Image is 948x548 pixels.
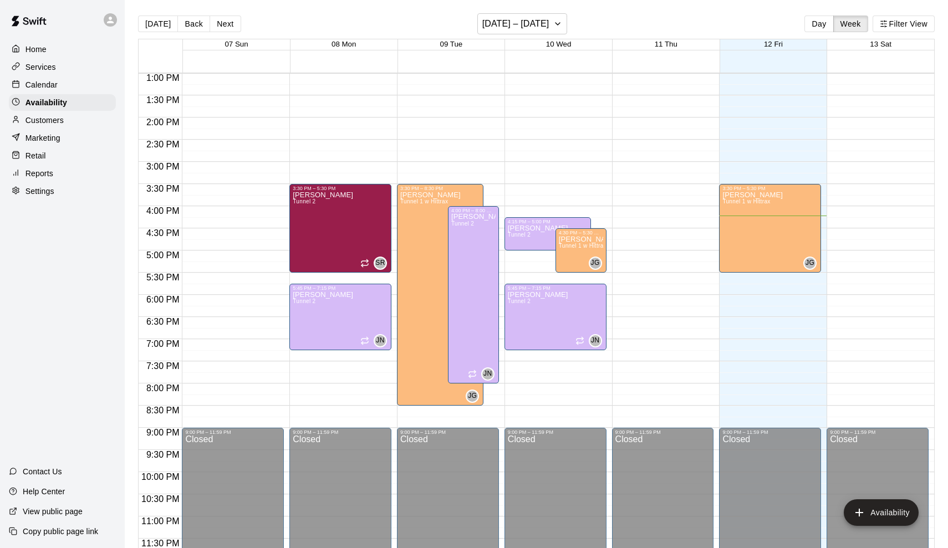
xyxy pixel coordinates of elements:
button: Next [210,16,241,32]
a: Retail [9,147,116,164]
span: SR [375,258,385,269]
span: 1:30 PM [144,95,182,105]
button: 13 Sat [870,40,891,48]
div: 9:00 PM – 11:59 PM [722,429,818,435]
div: 9:00 PM – 11:59 PM [508,429,603,435]
div: 3:30 PM – 5:30 PM [722,186,818,191]
div: 5:45 PM – 7:15 PM [293,285,388,291]
div: Julie Newlands [481,367,495,381]
button: add [844,499,919,526]
a: Customers [9,112,116,129]
div: Home [9,41,116,58]
span: JN [376,335,384,346]
p: Help Center [23,486,65,497]
span: Tunnel 2 [293,198,315,204]
div: 9:00 PM – 11:59 PM [293,429,388,435]
div: 4:00 PM – 8:00 PM [451,208,496,213]
span: 5:30 PM [144,273,182,282]
span: 09 Tue [440,40,463,48]
span: 7:00 PM [144,339,182,349]
a: Marketing [9,130,116,146]
a: Availability [9,94,116,111]
span: 5:00 PM [144,250,182,260]
div: 4:15 PM – 5:00 PM [508,219,588,224]
a: Settings [9,183,116,199]
span: 11:00 PM [139,516,182,526]
p: Services [26,62,56,73]
div: 3:30 PM – 5:30 PM: Available [719,184,821,273]
span: 10:30 PM [139,494,182,504]
span: 6:30 PM [144,317,182,326]
span: Recurring availability [360,336,369,345]
span: Tunnel 2 [508,232,531,238]
p: Marketing [26,132,60,144]
div: Jaden Goodwin [589,257,602,270]
div: 5:45 PM – 7:15 PM [508,285,603,291]
button: 11 Thu [655,40,677,48]
span: Recurring availability [575,336,584,345]
div: 5:45 PM – 7:15 PM: Available [289,284,391,350]
div: 5:45 PM – 7:15 PM: Available [504,284,606,350]
span: Tunnel 1 w Hittrax [400,198,448,204]
span: 4:30 PM [144,228,182,238]
div: 4:30 PM – 5:30 PM [559,230,603,235]
span: 6:00 PM [144,295,182,304]
a: Reports [9,165,116,182]
p: Contact Us [23,466,62,477]
span: Recurring availability [360,259,369,268]
div: 4:00 PM – 8:00 PM: Available [448,206,499,383]
span: 10:00 PM [139,472,182,482]
span: JN [591,335,599,346]
div: Services [9,59,116,75]
div: Jaden Goodwin [803,257,817,270]
p: Customers [26,115,64,126]
button: 10 Wed [546,40,572,48]
div: 3:30 PM – 8:30 PM [400,186,480,191]
span: Tunnel 2 [508,298,531,304]
div: Steve Ratzer [374,257,387,270]
div: Jaden Goodwin [466,390,479,403]
p: Copy public page link [23,526,98,537]
button: Filter View [873,16,935,32]
p: Reports [26,168,53,179]
div: 4:15 PM – 5:00 PM: Available [504,217,591,250]
h6: [DATE] – [DATE] [482,16,549,32]
p: Home [26,44,47,55]
span: 3:30 PM [144,184,182,193]
span: Tunnel 1 w Hittrax [722,198,770,204]
a: Calendar [9,76,116,93]
div: 4:30 PM – 5:30 PM: Available [555,228,606,273]
span: JG [806,258,814,269]
div: 9:00 PM – 11:59 PM [830,429,925,435]
div: Julie Newlands [374,334,387,347]
button: 08 Mon [332,40,356,48]
div: 9:00 PM – 11:59 PM [185,429,281,435]
button: 07 Sun [225,40,248,48]
span: JN [483,368,492,380]
p: Availability [26,97,67,108]
span: Tunnel 2 [451,221,474,227]
div: 9:00 PM – 11:59 PM [615,429,711,435]
span: JG [591,258,600,269]
span: 3:00 PM [144,162,182,171]
span: Tunnel 2 [293,298,315,304]
span: 12 Fri [764,40,783,48]
span: Recurring availability [468,370,477,378]
span: 1:00 PM [144,73,182,83]
p: Settings [26,186,54,197]
span: 4:00 PM [144,206,182,216]
button: Back [177,16,210,32]
span: Tunnel 1 w Hittrax [559,243,606,249]
p: Calendar [26,79,58,90]
span: JG [468,391,477,402]
span: 2:30 PM [144,140,182,149]
div: 3:30 PM – 5:30 PM [293,186,388,191]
